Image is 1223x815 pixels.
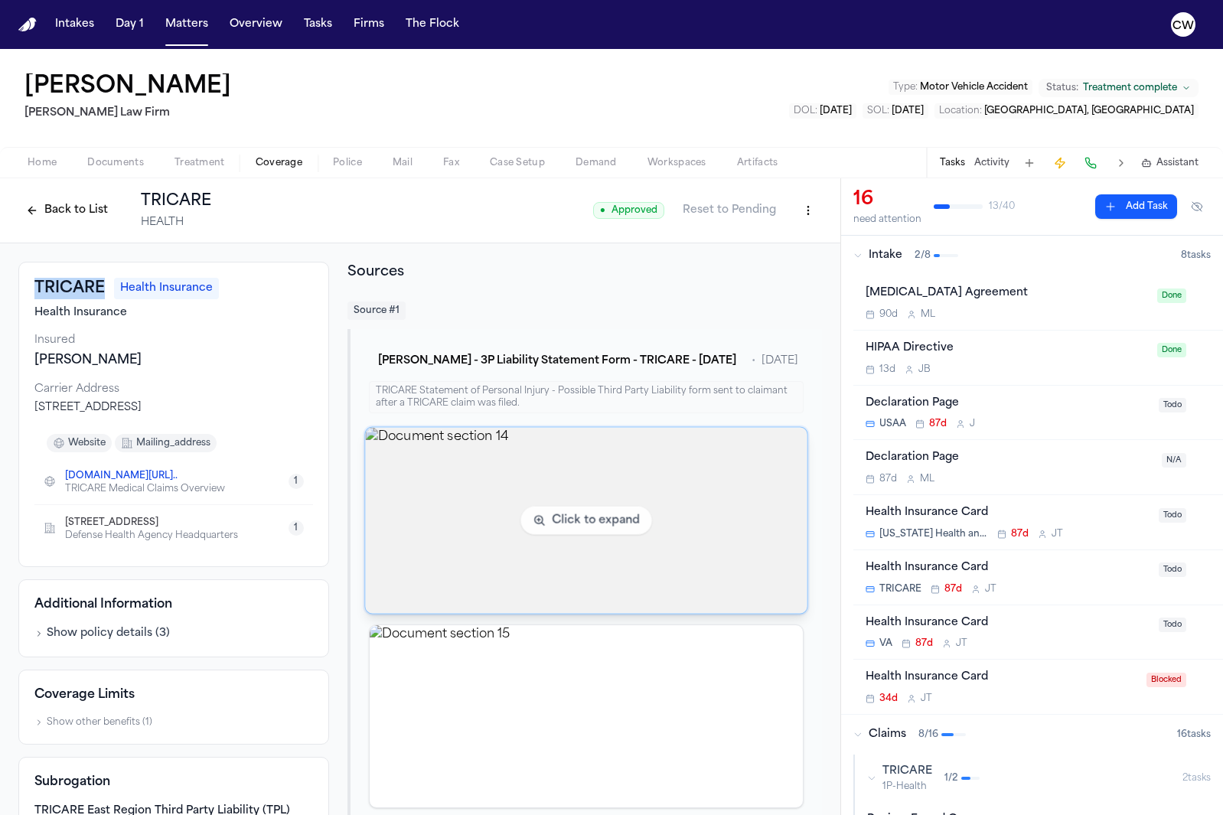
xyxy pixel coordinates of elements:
span: Todo [1159,398,1186,412]
button: Back to List [18,198,116,223]
span: Case Setup [490,157,545,169]
span: HEALTH [141,215,184,230]
a: [DOMAIN_NAME][URL].. [65,470,178,482]
span: • [752,354,755,369]
div: Health Insurance Card [866,669,1137,686]
span: website [68,437,106,449]
h4: Coverage Limits [34,686,313,704]
span: 87d [879,473,897,485]
span: SOL : [867,106,889,116]
span: Demand [576,157,617,169]
div: Open task: Health Insurance Card [853,495,1223,550]
span: [US_STATE] Health and Human Services [879,528,988,540]
button: Hide completed tasks (⌘⇧H) [1183,194,1211,219]
button: Create Immediate Task [1049,152,1071,174]
span: J T [921,693,932,705]
button: Edit DOL: 2025-03-18 [789,103,856,119]
div: Open task: Health Insurance Card [853,550,1223,605]
span: 87d [929,418,947,430]
button: Assistant [1141,157,1199,169]
button: TRICARE1P-Health1/22tasks [855,755,1223,802]
button: Edit Location: Fort Worth, TX [934,103,1199,119]
span: TRICARE [882,764,932,779]
div: need attention [853,214,921,226]
button: Edit SOL: 2027-03-18 [863,103,928,119]
span: M L [920,473,934,485]
span: mailing_address [136,437,210,449]
span: Motor Vehicle Accident [920,83,1028,92]
button: Add Task [1019,152,1040,174]
div: HIPAA Directive [866,340,1148,357]
span: [DATE] [892,106,924,116]
button: View 1 source [289,474,304,489]
span: 13d [879,363,895,376]
div: Health Insurance Card [866,615,1150,632]
div: TRICARE Statement of Personal Injury - Possible Third Party Liability form sent to claimant after... [369,381,804,413]
a: Home [18,18,37,32]
span: Claims [869,727,906,742]
button: Reset to Pending [673,198,785,223]
span: J T [956,637,967,650]
span: Treatment complete [1083,82,1177,94]
div: [STREET_ADDRESS] [34,400,313,416]
h2: Sources [347,262,822,283]
span: [DATE] [762,354,798,369]
button: website [47,434,112,452]
span: 1P-Health [882,781,932,793]
span: J B [918,363,931,376]
button: Tasks [940,157,965,169]
a: Tasks [298,11,338,38]
h3: TRICARE [34,278,105,299]
span: N/A [1162,453,1186,468]
span: 16 task s [1177,729,1211,741]
span: Mail [393,157,413,169]
button: Show policy details (3) [34,626,170,641]
span: Location : [939,106,982,116]
img: Document section 15 [370,625,803,807]
span: ● [600,204,605,217]
div: Insured [34,333,313,348]
img: Document section 14 [365,428,807,614]
span: Type : [893,83,918,92]
span: M L [921,308,935,321]
div: Declaration Page [866,449,1153,467]
span: Intake [869,248,902,263]
span: Assistant [1156,157,1199,169]
button: Edit Type: Motor Vehicle Accident [889,80,1032,95]
button: [PERSON_NAME] - 3P Liability Statement Form - TRICARE - [DATE] [369,347,745,375]
span: USAA [879,418,906,430]
span: Treatment [174,157,225,169]
button: Matters [159,11,214,38]
span: 87d [915,637,933,650]
span: Done [1157,343,1186,357]
span: 87d [944,583,962,595]
button: Claims8/1616tasks [841,715,1223,755]
a: Overview [223,11,289,38]
button: Day 1 [109,11,150,38]
button: The Flock [400,11,465,38]
a: Intakes [49,11,100,38]
span: 2 task s [1182,772,1211,784]
button: Intake2/88tasks [841,236,1223,275]
span: 34d [879,693,898,705]
div: TRICARE Medical Claims Overview [65,483,225,495]
h4: Additional Information [34,595,313,614]
span: Blocked [1146,673,1186,687]
div: Open task: Health Insurance Card [853,660,1223,714]
span: Coverage [256,157,302,169]
span: J [970,418,975,430]
button: Show other benefits (1) [34,716,152,729]
button: Make a Call [1080,152,1101,174]
span: Workspaces [647,157,706,169]
div: 16 [853,187,921,212]
span: 87d [1011,528,1029,540]
img: Finch Logo [18,18,37,32]
div: Open task: Health Insurance Card [853,605,1223,660]
button: Activity [974,157,1009,169]
a: Firms [347,11,390,38]
div: View document section 15 [369,624,804,808]
span: VA [879,637,892,650]
div: Health Insurance Card [866,504,1150,522]
button: mailing_address [115,434,217,452]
